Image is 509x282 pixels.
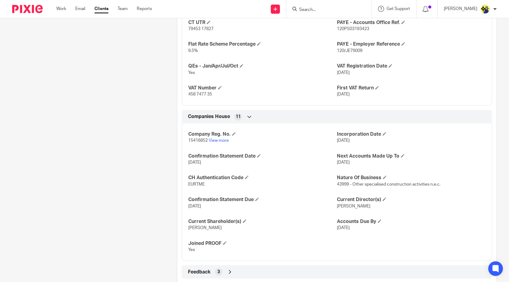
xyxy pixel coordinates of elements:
span: EURTME [188,182,205,186]
span: [DATE] [337,160,350,165]
span: [PERSON_NAME] [188,226,222,230]
span: [PERSON_NAME] [337,204,370,208]
span: 79453 17827 [188,27,214,31]
h4: Company Reg. No. [188,131,337,138]
img: Bobo-Starbridge%201.jpg [480,4,490,14]
a: Work [56,6,66,12]
span: Get Support [387,7,410,11]
span: 458 7477 35 [188,92,212,96]
a: Team [118,6,128,12]
h4: VAT Registration Date [337,63,486,69]
span: 11 [236,114,241,120]
input: Search [299,7,353,13]
a: Reports [137,6,152,12]
img: Pixie [12,5,43,13]
h4: Nature Of Business [337,175,486,181]
h4: Flat Rate Scheme Percentage [188,41,337,47]
span: Feedback [188,269,210,275]
span: Companies House [188,113,230,120]
h4: PAYE - Accounts Office Ref. [337,19,486,26]
span: 15416852 [188,138,208,143]
h4: PAYE - Employer Reference [337,41,486,47]
h4: Current Director(s) [337,197,486,203]
h4: Joined PROOF [188,240,337,247]
span: [DATE] [188,160,201,165]
h4: Incorporation Date [337,131,486,138]
span: [DATE] [337,71,350,75]
h4: Next Accounts Made Up To [337,153,486,159]
h4: CH Authentication Code [188,175,337,181]
a: View more [209,138,229,143]
h4: Confirmation Statement Date [188,153,337,159]
h4: Confirmation Statement Due [188,197,337,203]
a: Email [75,6,85,12]
span: 9.5% [188,49,198,53]
span: Yes [188,248,195,252]
span: Yes [188,71,195,75]
h4: Current Shareholder(s) [188,218,337,225]
h4: QEs - Jan/Apr/Jul/Oct [188,63,337,69]
h4: Accounts Due By [337,218,486,225]
span: 43999 - Other specialised construction activities n.e.c. [337,182,440,186]
span: [DATE] [188,204,201,208]
h4: CT UTR [188,19,337,26]
span: 120PS03193423 [337,27,369,31]
span: [DATE] [337,92,350,96]
a: Clients [94,6,108,12]
h4: First VAT Return [337,85,486,91]
span: 3 [217,269,220,275]
p: [PERSON_NAME] [444,6,477,12]
span: 120/JE79009 [337,49,362,53]
h4: VAT Number [188,85,337,91]
span: [DATE] [337,226,350,230]
span: [DATE] [337,138,350,143]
